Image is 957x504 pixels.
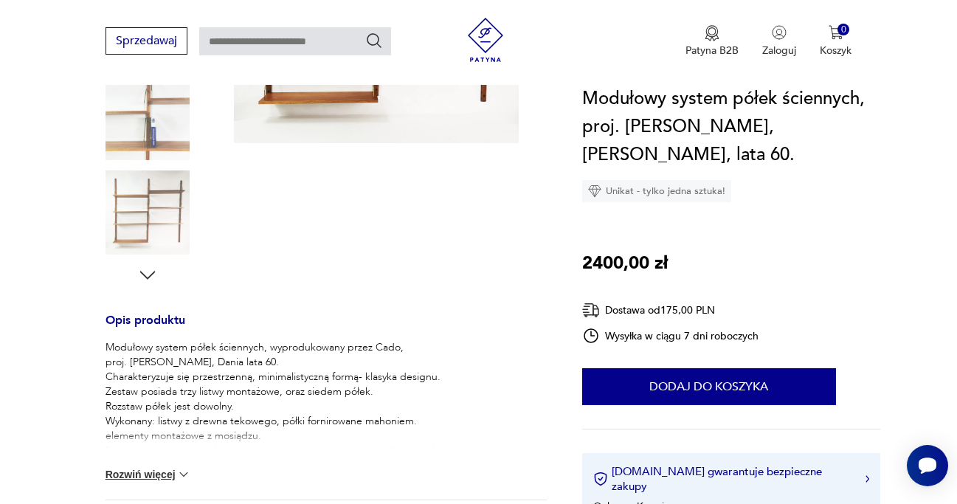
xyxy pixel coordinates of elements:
[772,25,787,40] img: Ikonka użytkownika
[106,316,547,340] h3: Opis produktu
[582,249,668,277] p: 2400,00 zł
[820,44,851,58] p: Koszyk
[837,24,850,36] div: 0
[866,475,870,483] img: Ikona strzałki w prawo
[582,301,759,320] div: Dostawa od 175,00 PLN
[176,467,191,482] img: chevron down
[106,27,187,55] button: Sprzedawaj
[820,25,851,58] button: 0Koszyk
[582,327,759,345] div: Wysyłka w ciągu 7 dni roboczych
[106,37,187,47] a: Sprzedawaj
[762,44,796,58] p: Zaloguj
[907,445,948,486] iframe: Smartsupp widget button
[582,301,600,320] img: Ikona dostawy
[593,472,608,486] img: Ikona certyfikatu
[582,180,731,202] div: Unikat - tylko jedna sztuka!
[685,25,739,58] a: Ikona medaluPatyna B2B
[588,184,601,198] img: Ikona diamentu
[829,25,843,40] img: Ikona koszyka
[106,76,190,160] img: Zdjęcie produktu Modułowy system półek ściennych, proj. Poul Cadovius, Dania, lata 60.
[365,32,383,49] button: Szukaj
[705,25,719,41] img: Ikona medalu
[593,464,870,494] button: [DOMAIN_NAME] gwarantuje bezpieczne zakupy
[106,170,190,255] img: Zdjęcie produktu Modułowy system półek ściennych, proj. Poul Cadovius, Dania, lata 60.
[685,25,739,58] button: Patyna B2B
[582,85,881,169] h1: Modułowy system półek ściennych, proj. [PERSON_NAME], [PERSON_NAME], lata 60.
[106,467,191,482] button: Rozwiń więcej
[685,44,739,58] p: Patyna B2B
[582,368,836,405] button: Dodaj do koszyka
[463,18,508,62] img: Patyna - sklep z meblami i dekoracjami vintage
[762,25,796,58] button: Zaloguj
